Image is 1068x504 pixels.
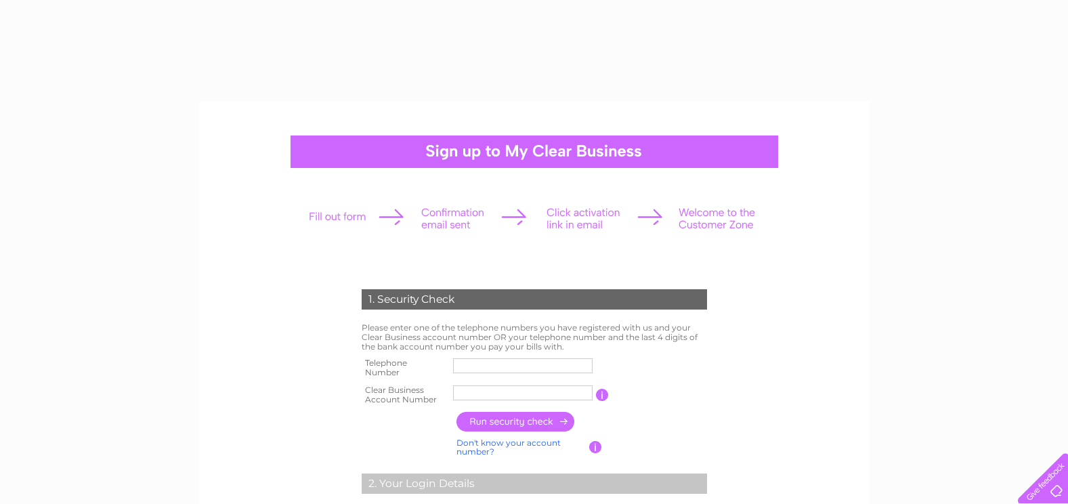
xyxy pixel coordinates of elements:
[358,320,710,354] td: Please enter one of the telephone numbers you have registered with us and your Clear Business acc...
[589,441,602,453] input: Information
[456,438,561,457] a: Don't know your account number?
[362,289,707,310] div: 1. Security Check
[596,389,609,401] input: Information
[358,381,450,408] th: Clear Business Account Number
[362,474,707,494] div: 2. Your Login Details
[358,354,450,381] th: Telephone Number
